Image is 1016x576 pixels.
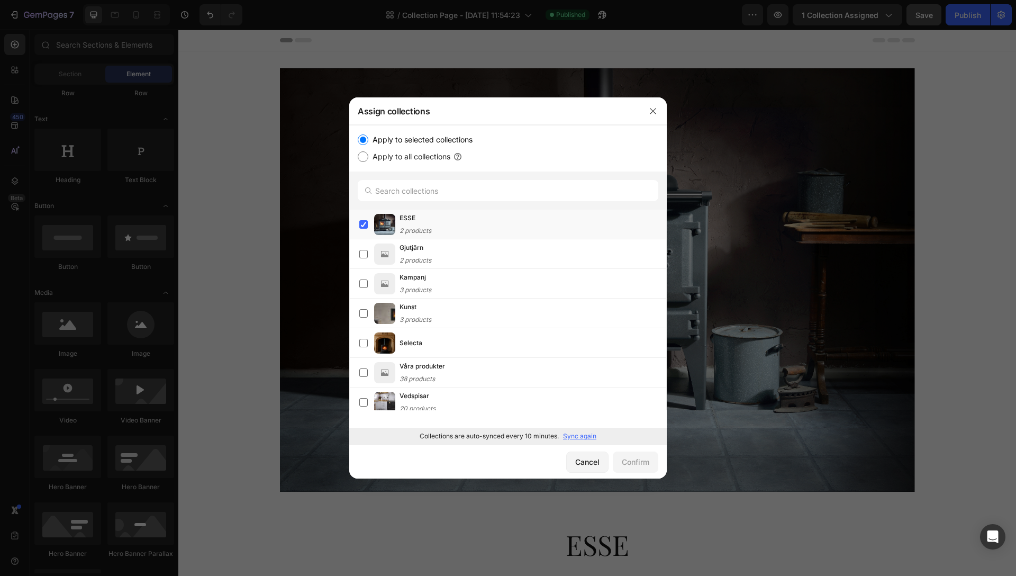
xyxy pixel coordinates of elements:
[374,303,395,324] img: product-img
[374,332,395,354] img: product-img
[400,256,431,264] span: 2 products
[374,273,395,294] img: product-img
[613,452,658,473] button: Confirm
[400,213,415,223] span: ESSE
[358,180,658,201] input: Search collections
[368,133,473,146] label: Apply to selected collections
[400,272,426,283] span: Kampanj
[400,375,435,383] span: 38 products
[980,524,1005,550] div: Open Intercom Messenger
[400,286,431,294] span: 3 products
[374,392,395,413] img: product-img
[420,431,559,441] p: Collections are auto-synced every 10 minutes.
[566,452,609,473] button: Cancel
[563,431,596,441] p: Sync again
[374,244,395,265] img: product-img
[400,404,436,412] span: 20 products
[400,302,416,312] span: Kunst
[400,338,422,348] span: Selecta
[622,456,649,467] div: Confirm
[368,150,450,163] label: Apply to all collections
[400,316,431,323] span: 3 products
[374,362,395,383] img: product-img
[400,242,423,253] span: Gjutjärn
[400,391,429,401] span: Vedspisar
[374,214,395,235] img: product-img
[349,97,639,125] div: Assign collections
[400,361,445,372] span: Våra produkter
[102,39,737,462] div: Overlay
[102,39,737,462] div: Background Image
[575,456,600,467] div: Cancel
[400,227,431,235] span: 2 products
